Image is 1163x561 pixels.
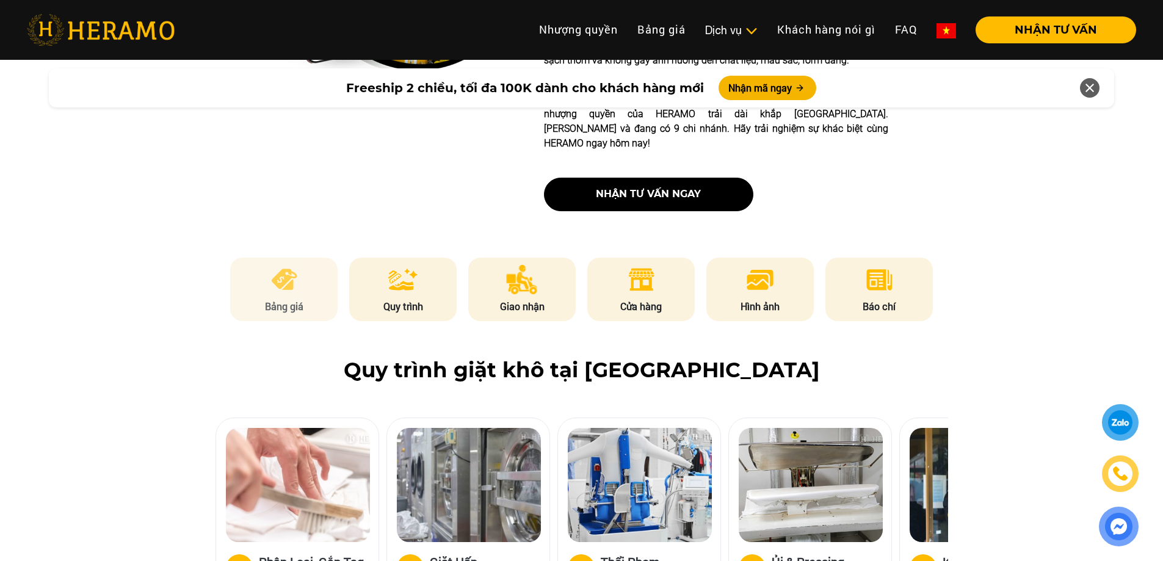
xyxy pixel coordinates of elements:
[269,265,299,294] img: pricing.png
[544,178,753,211] button: nhận tư vấn ngay
[1111,465,1129,483] img: phone-icon
[346,79,704,97] span: Freeship 2 chiều, tối đa 100K dành cho khách hàng mới
[719,76,816,100] button: Nhận mã ngay
[230,299,338,314] p: Bảng giá
[468,299,576,314] p: Giao nhận
[1104,457,1137,491] a: phone-icon
[705,22,758,38] div: Dịch vụ
[397,428,541,542] img: heramo-quy-trinh-giat-hap-tieu-chuan-buoc-2
[568,428,712,542] img: heramo-quy-trinh-giat-hap-tieu-chuan-buoc-3
[529,16,628,43] a: Nhượng quyền
[626,265,656,294] img: store.png
[885,16,927,43] a: FAQ
[745,265,775,294] img: image.png
[388,265,418,294] img: process.png
[349,299,457,314] p: Quy trình
[745,25,758,37] img: subToggleIcon
[739,428,883,542] img: heramo-quy-trinh-giat-hap-tieu-chuan-buoc-4
[966,24,1136,35] a: NHẬN TƯ VẤN
[27,358,1136,383] h2: Quy trình giặt khô tại [GEOGRAPHIC_DATA]
[706,299,814,314] p: Hình ảnh
[27,14,175,46] img: heramo-logo.png
[767,16,885,43] a: Khách hàng nói gì
[910,428,1054,542] img: heramo-quy-trinh-giat-hap-tieu-chuan-buoc-5
[825,299,933,314] p: Báo chí
[864,265,894,294] img: news.png
[937,23,956,38] img: vn-flag.png
[628,16,695,43] a: Bảng giá
[506,265,538,294] img: delivery.png
[587,299,695,314] p: Cửa hàng
[976,16,1136,43] button: NHẬN TƯ VẤN
[226,428,370,542] img: heramo-quy-trinh-giat-hap-tieu-chuan-buoc-1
